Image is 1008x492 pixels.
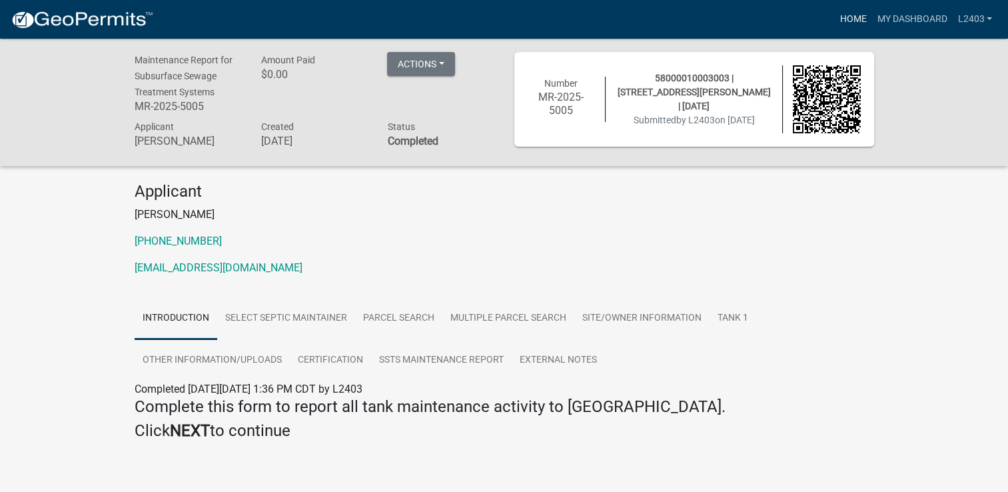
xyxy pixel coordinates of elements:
[135,297,217,340] a: Introduction
[544,78,578,89] span: Number
[260,121,293,132] span: Created
[710,297,756,340] a: Tank 1
[618,73,771,111] span: 58000010003003 | [STREET_ADDRESS][PERSON_NAME] | [DATE]
[574,297,710,340] a: Site/Owner Information
[355,297,442,340] a: Parcel search
[170,421,210,440] strong: NEXT
[135,421,874,441] h4: Click to continue
[512,339,605,382] a: External Notes
[135,383,362,395] span: Completed [DATE][DATE] 1:36 PM CDT by L2403
[217,297,355,340] a: Select Septic Maintainer
[260,68,367,81] h6: $0.00
[260,55,314,65] span: Amount Paid
[528,91,596,116] h6: MR-2025-5005
[634,115,755,125] span: Submitted on [DATE]
[135,397,874,417] h4: Complete this form to report all tank maintenance activity to [GEOGRAPHIC_DATA].
[135,182,874,201] h4: Applicant
[135,235,222,247] a: [PHONE_NUMBER]
[135,339,290,382] a: Other Information/Uploads
[260,135,367,147] h6: [DATE]
[135,135,241,147] h6: [PERSON_NAME]
[676,115,715,125] span: by L2403
[135,121,174,132] span: Applicant
[387,121,414,132] span: Status
[135,100,241,113] h6: MR-2025-5005
[387,135,438,147] strong: Completed
[793,65,861,133] img: QR code
[290,339,371,382] a: Certification
[135,207,874,223] p: [PERSON_NAME]
[442,297,574,340] a: Multiple Parcel Search
[371,339,512,382] a: SSTS Maintenance Report
[135,55,233,97] span: Maintenance Report for Subsurface Sewage Treatment Systems
[952,7,997,32] a: L2403
[135,261,302,274] a: [EMAIL_ADDRESS][DOMAIN_NAME]
[387,52,455,76] button: Actions
[834,7,871,32] a: Home
[871,7,952,32] a: My Dashboard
